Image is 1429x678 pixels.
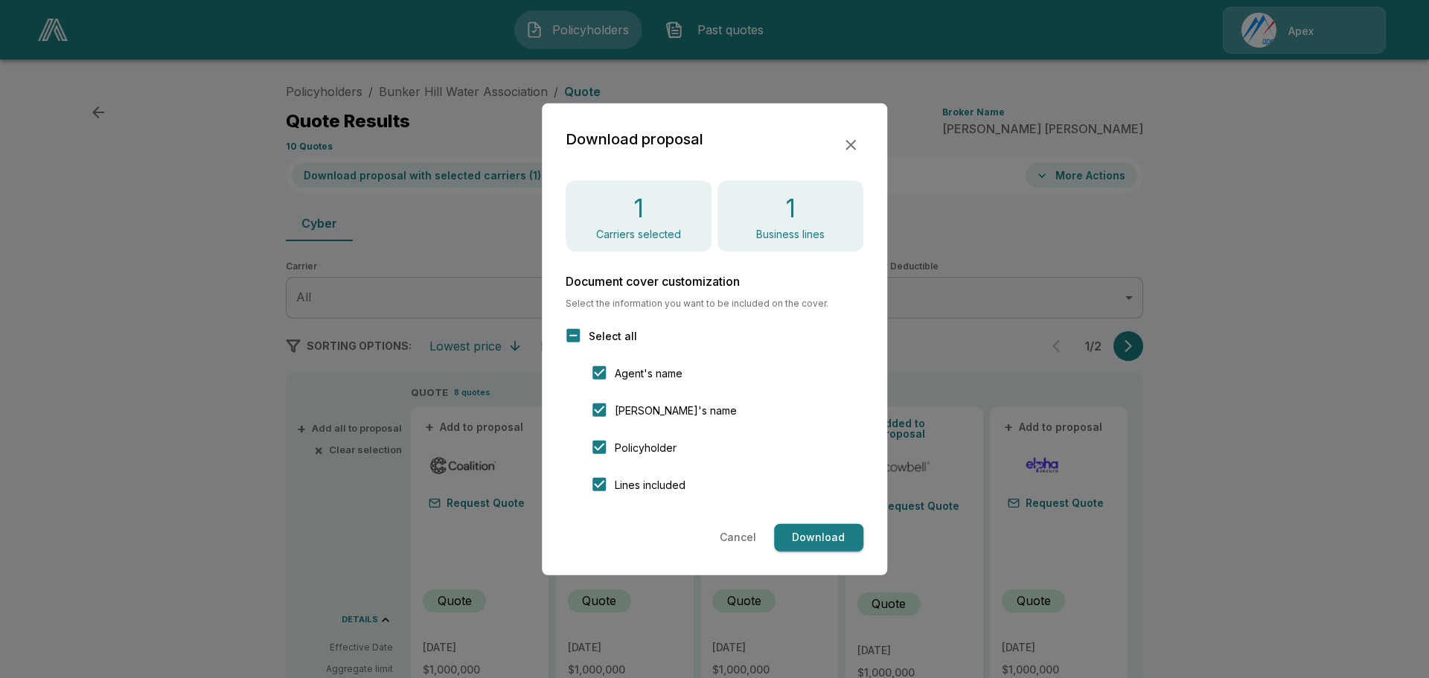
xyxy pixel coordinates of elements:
[615,403,737,418] span: [PERSON_NAME]'s name
[633,192,644,223] h4: 1
[615,365,682,381] span: Agent's name
[589,328,637,344] span: Select all
[615,440,677,455] span: Policyholder
[566,127,703,150] h2: Download proposal
[566,275,863,287] h6: Document cover customization
[615,477,685,493] span: Lines included
[714,524,762,551] button: Cancel
[785,192,796,223] h4: 1
[596,229,681,240] p: Carriers selected
[774,524,863,551] button: Download
[756,229,825,240] p: Business lines
[566,299,863,308] span: Select the information you want to be included on the cover.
